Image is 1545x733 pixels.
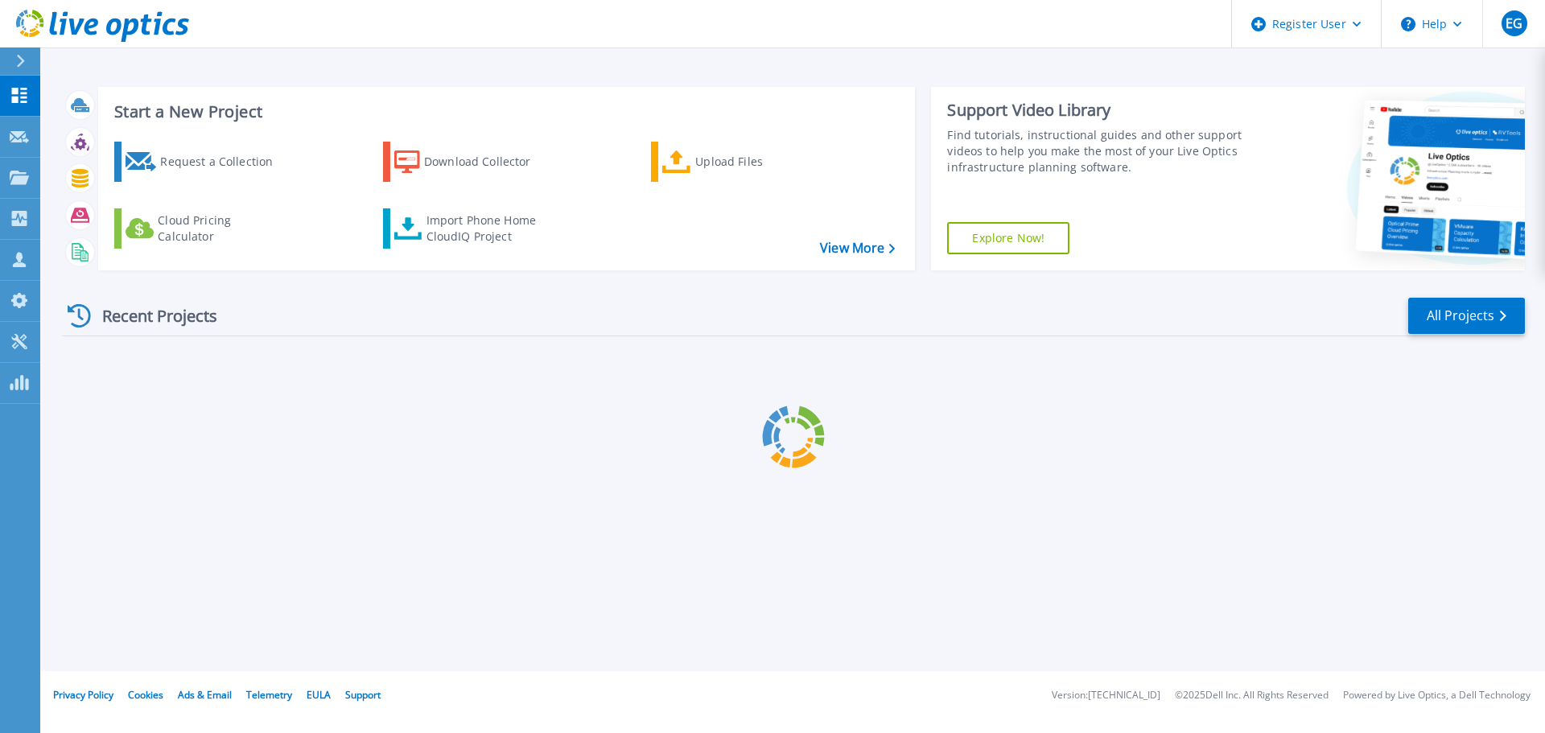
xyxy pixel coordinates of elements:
h3: Start a New Project [114,103,895,121]
div: Support Video Library [947,100,1250,121]
a: EULA [307,688,331,702]
div: Download Collector [424,146,553,178]
a: Explore Now! [947,222,1069,254]
div: Import Phone Home CloudIQ Project [426,212,552,245]
div: Cloud Pricing Calculator [158,212,286,245]
div: Find tutorials, instructional guides and other support videos to help you make the most of your L... [947,127,1250,175]
li: Version: [TECHNICAL_ID] [1052,690,1160,701]
a: Privacy Policy [53,688,113,702]
li: © 2025 Dell Inc. All Rights Reserved [1175,690,1329,701]
div: Recent Projects [62,296,239,336]
a: Request a Collection [114,142,294,182]
a: Download Collector [383,142,562,182]
div: Upload Files [695,146,824,178]
a: Cloud Pricing Calculator [114,208,294,249]
a: All Projects [1408,298,1525,334]
a: Upload Files [651,142,830,182]
span: EG [1506,17,1522,30]
a: Ads & Email [178,688,232,702]
a: Support [345,688,381,702]
div: Request a Collection [160,146,289,178]
a: Cookies [128,688,163,702]
a: Telemetry [246,688,292,702]
a: View More [820,241,895,256]
li: Powered by Live Optics, a Dell Technology [1343,690,1531,701]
